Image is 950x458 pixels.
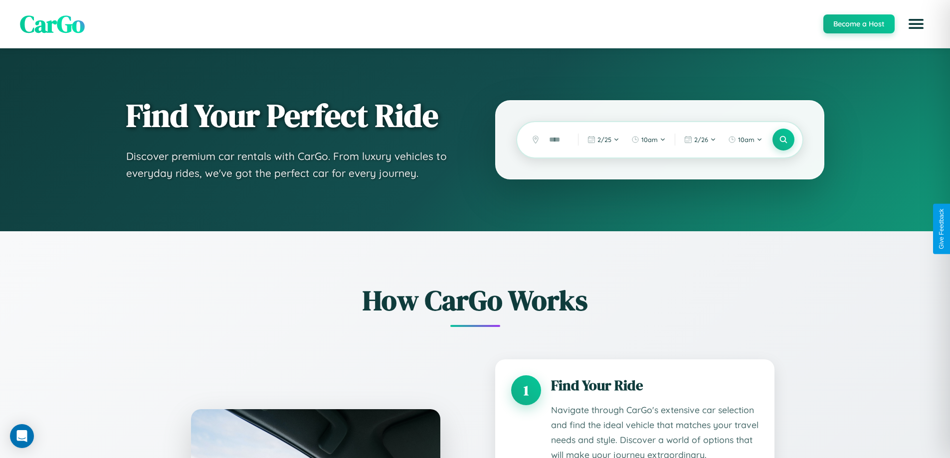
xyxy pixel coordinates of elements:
span: 10am [641,136,658,144]
button: 10am [723,132,767,148]
button: 2/26 [679,132,721,148]
h1: Find Your Perfect Ride [126,98,455,133]
span: 2 / 26 [694,136,708,144]
button: Become a Host [823,14,895,33]
button: 10am [626,132,671,148]
span: CarGo [20,7,85,40]
button: 2/25 [582,132,624,148]
button: Open menu [902,10,930,38]
div: 1 [511,375,541,405]
div: Open Intercom Messenger [10,424,34,448]
p: Discover premium car rentals with CarGo. From luxury vehicles to everyday rides, we've got the pe... [126,148,455,181]
span: 2 / 25 [597,136,611,144]
div: Give Feedback [938,209,945,249]
span: 10am [738,136,755,144]
h2: How CarGo Works [176,281,774,319]
h3: Find Your Ride [551,375,759,395]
